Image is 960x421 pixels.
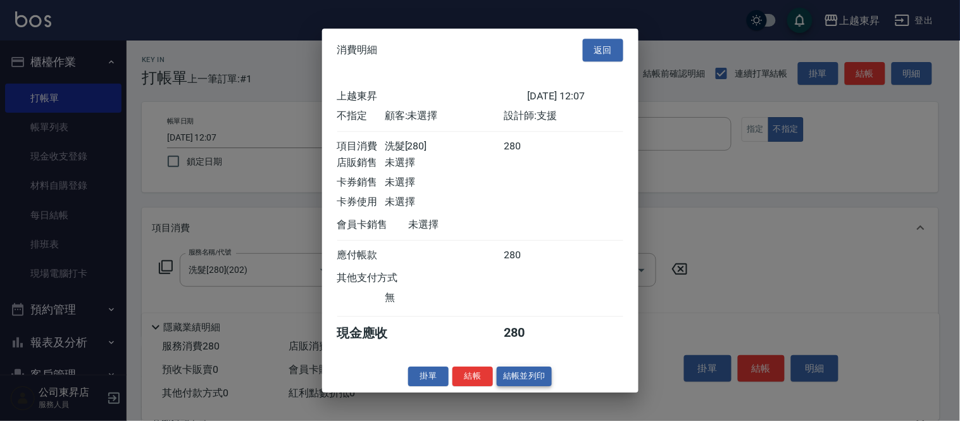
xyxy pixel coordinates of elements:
div: 未選擇 [385,156,504,170]
div: 上越東昇 [337,90,528,103]
div: 項目消費 [337,140,385,153]
div: 卡券銷售 [337,176,385,189]
div: 不指定 [337,110,385,123]
div: 無 [385,291,504,305]
div: 280 [504,140,551,153]
div: 顧客: 未選擇 [385,110,504,123]
button: 結帳 [452,367,493,386]
div: 會員卡銷售 [337,218,409,232]
div: 店販銷售 [337,156,385,170]
div: 未選擇 [385,196,504,209]
div: 未選擇 [409,218,528,232]
div: 280 [504,325,551,342]
div: 280 [504,249,551,262]
div: 現金應收 [337,325,409,342]
div: 洗髮[280] [385,140,504,153]
button: 返回 [583,39,623,62]
button: 掛單 [408,367,449,386]
div: 其他支付方式 [337,272,433,285]
div: 卡券使用 [337,196,385,209]
button: 結帳並列印 [497,367,552,386]
span: 消費明細 [337,44,378,56]
div: 未選擇 [385,176,504,189]
div: 應付帳款 [337,249,385,262]
div: 設計師: 支援 [504,110,623,123]
div: [DATE] 12:07 [528,90,623,103]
